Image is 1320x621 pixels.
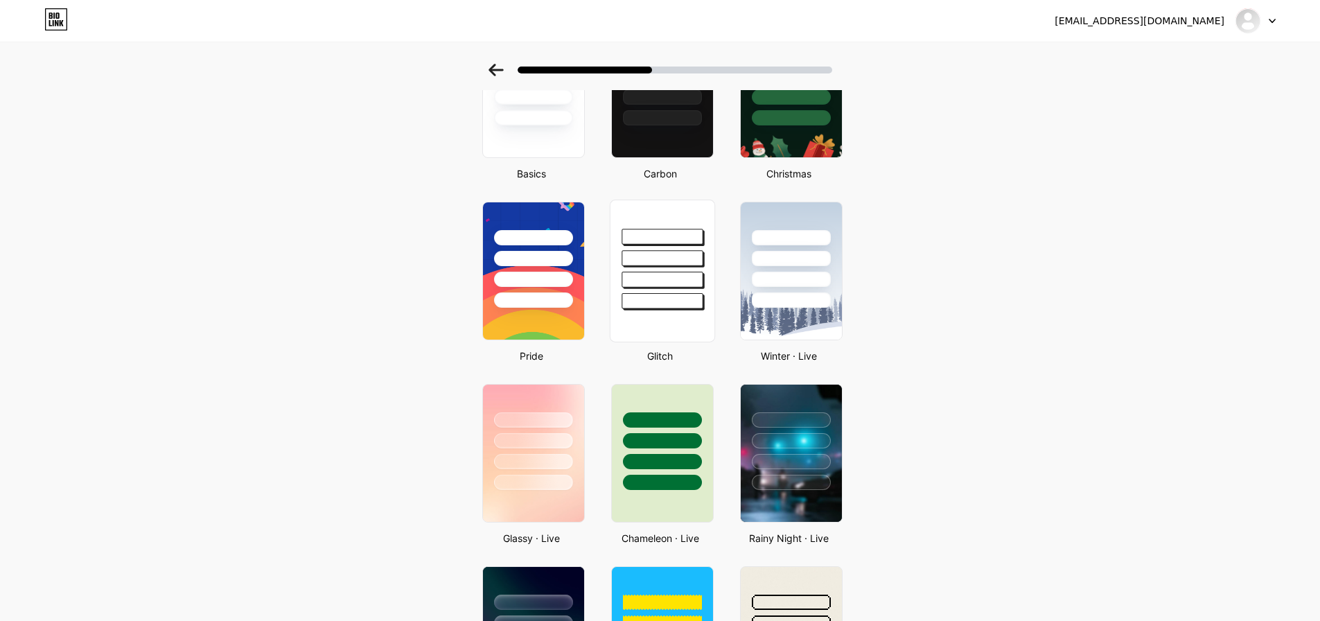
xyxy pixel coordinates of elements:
div: Glitch [607,349,714,363]
img: MANING [1235,8,1261,34]
div: Chameleon · Live [607,531,714,545]
div: Rainy Night · Live [736,531,843,545]
div: Pride [478,349,585,363]
div: Carbon [607,166,714,181]
div: Christmas [736,166,843,181]
div: [EMAIL_ADDRESS][DOMAIN_NAME] [1055,14,1224,28]
div: Basics [478,166,585,181]
div: Winter · Live [736,349,843,363]
div: Glassy · Live [478,531,585,545]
